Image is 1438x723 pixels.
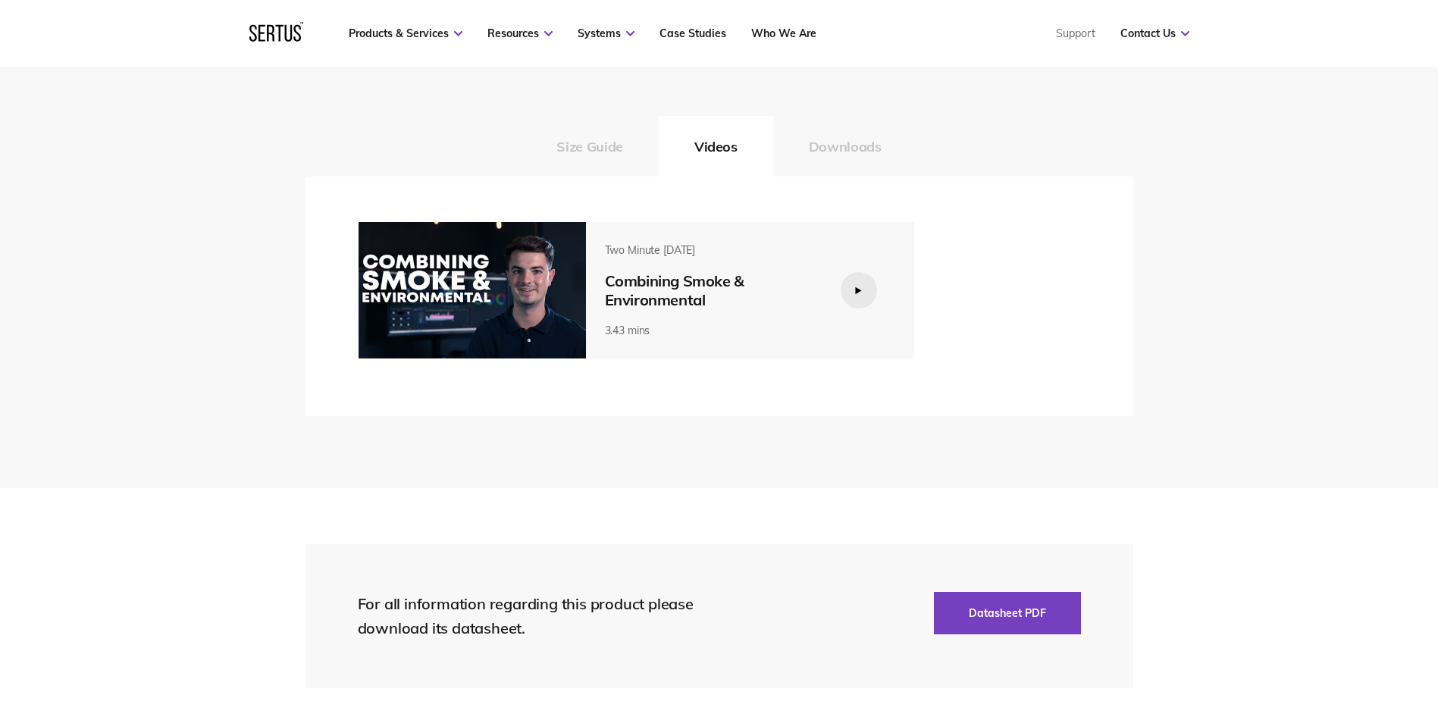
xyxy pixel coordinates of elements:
[751,27,816,40] a: Who We Are
[1120,27,1189,40] a: Contact Us
[1056,27,1095,40] a: Support
[773,116,917,177] button: Downloads
[1362,650,1438,723] iframe: Chat Widget
[605,324,817,337] div: 3.43 mins
[578,27,634,40] a: Systems
[521,116,658,177] button: Size Guide
[659,27,726,40] a: Case Studies
[605,243,817,257] div: Two Minute [DATE]
[934,592,1081,634] button: Datasheet PDF
[605,271,817,309] div: Combining Smoke & Environmental
[358,592,722,640] div: For all information regarding this product please download its datasheet.
[487,27,553,40] a: Resources
[349,27,462,40] a: Products & Services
